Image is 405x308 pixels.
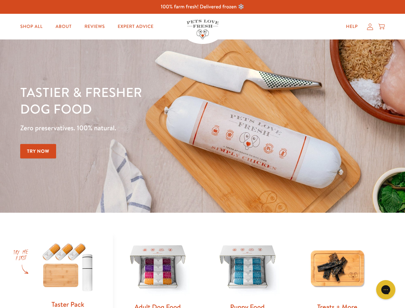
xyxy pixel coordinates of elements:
[20,84,263,117] h1: Tastier & fresher dog food
[20,144,56,158] a: Try Now
[15,20,48,33] a: Shop All
[373,278,399,302] iframe: Gorgias live chat messenger
[341,20,363,33] a: Help
[187,20,219,39] img: Pets Love Fresh
[79,20,110,33] a: Reviews
[20,122,263,134] p: Zero preservatives. 100% natural.
[113,20,159,33] a: Expert Advice
[50,20,77,33] a: About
